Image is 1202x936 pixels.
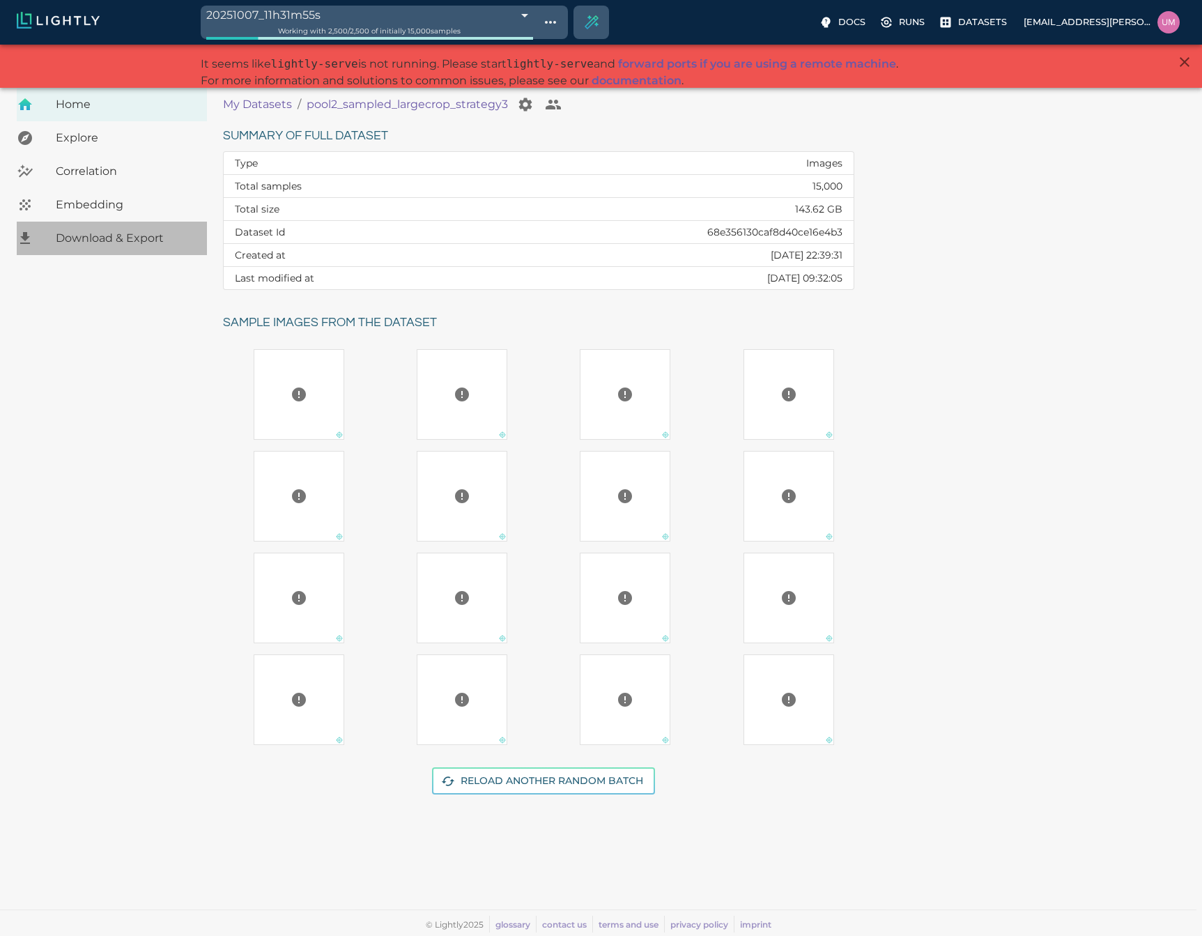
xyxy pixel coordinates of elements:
[448,381,476,408] button: Preview cannot be loaded. Please ensure the datasource is configured correctly and that the refer...
[495,919,530,930] a: glossary
[611,686,639,714] button: Preview cannot be loaded. Please ensure the datasource is configured correctly and that the refer...
[816,11,871,33] label: Docs
[877,11,930,33] label: Runs
[471,244,854,267] td: [DATE] 22:39:31
[542,919,587,930] a: contact us
[386,349,538,440] a: Preview cannot be loaded. Please ensure the datasource is configured correctly and that the refer...
[386,654,538,745] a: Preview cannot be loaded. Please ensure the datasource is configured correctly and that the refer...
[271,57,358,70] span: lightly-serve
[223,553,375,643] a: Preview cannot be loaded. Please ensure the datasource is configured correctly and that the refer...
[775,381,803,408] button: Preview cannot be loaded. Please ensure the datasource is configured correctly and that the refer...
[285,686,313,714] button: Preview cannot be loaded. Please ensure the datasource is configured correctly and that the refer...
[224,175,471,198] th: Total samples
[448,584,476,612] button: Preview cannot be loaded. Please ensure the datasource is configured correctly and that the refer...
[471,175,854,198] td: 15,000
[285,584,313,612] button: Preview cannot be loaded. Please ensure the datasource is configured correctly and that the refer...
[56,96,196,113] span: Home
[511,91,539,118] button: Manage your dataset
[712,349,864,440] a: Preview cannot be loaded. Please ensure the datasource is configured correctly and that the refer...
[285,482,313,510] button: Preview cannot be loaded. Please ensure the datasource is configured correctly and that the refer...
[549,553,701,643] a: Preview cannot be loaded. Please ensure the datasource is configured correctly and that the refer...
[958,15,1007,29] p: Datasets
[936,11,1012,33] label: Datasets
[448,482,476,510] button: Preview cannot be loaded. Please ensure the datasource is configured correctly and that the refer...
[224,267,471,290] th: Last modified at
[549,349,701,440] a: Preview cannot be loaded. Please ensure the datasource is configured correctly and that the refer...
[611,381,639,408] button: Preview cannot be loaded. Please ensure the datasource is configured correctly and that the refer...
[448,686,476,714] button: Preview cannot be loaded. Please ensure the datasource is configured correctly and that the refer...
[223,125,854,147] h6: Summary of full dataset
[223,91,861,118] nav: breadcrumb
[201,56,902,89] p: It seems like is not running. Please start and . For more information and solutions to common iss...
[17,121,207,155] a: Explore
[775,482,803,510] button: Preview cannot be loaded. Please ensure the datasource is configured correctly and that the refer...
[223,96,292,113] a: My Datasets
[432,767,655,795] button: Reload another random batch
[611,482,639,510] button: Preview cannot be loaded. Please ensure the datasource is configured correctly and that the refer...
[56,163,196,180] span: Correlation
[471,267,854,290] td: [DATE] 09:32:05
[223,654,375,745] a: Preview cannot be loaded. Please ensure the datasource is configured correctly and that the refer...
[56,230,196,247] span: Download & Export
[1024,15,1152,29] p: [EMAIL_ADDRESS][PERSON_NAME][DOMAIN_NAME]
[899,15,925,29] p: Runs
[17,88,207,255] nav: explore, analyze, sample, metadata, embedding, correlations label, download your dataset
[1018,7,1185,38] label: [EMAIL_ADDRESS][PERSON_NAME][DOMAIN_NAME]uma.govindarajan@bluerivertech.com
[549,654,701,745] a: Preview cannot be loaded. Please ensure the datasource is configured correctly and that the refer...
[224,198,471,221] th: Total size
[426,919,484,930] span: © Lightly 2025
[224,244,471,267] th: Created at
[17,88,207,121] a: Home
[775,686,803,714] button: Preview cannot be loaded. Please ensure the datasource is configured correctly and that the refer...
[618,57,896,70] a: forward ports if you are using a remote machine
[471,152,854,175] td: Images
[224,152,854,289] table: dataset summary
[307,96,508,113] a: pool2_sampled_largecrop_strategy3
[507,57,594,70] span: lightly-serve
[56,197,196,213] span: Embedding
[838,15,865,29] p: Docs
[712,553,864,643] a: Preview cannot be loaded. Please ensure the datasource is configured correctly and that the refer...
[386,553,538,643] a: Preview cannot be loaded. Please ensure the datasource is configured correctly and that the refer...
[1157,11,1180,33] img: uma.govindarajan@bluerivertech.com
[386,451,538,542] a: Preview cannot be loaded. Please ensure the datasource is configured correctly and that the refer...
[56,130,196,146] span: Explore
[223,349,375,440] a: Preview cannot be loaded. Please ensure the datasource is configured correctly and that the refer...
[592,74,681,87] a: documentation
[17,155,207,188] a: Correlation
[740,919,771,930] a: imprint
[17,188,207,222] a: Embedding
[775,584,803,612] button: Preview cannot be loaded. Please ensure the datasource is configured correctly and that the refer...
[223,312,865,334] h6: Sample images from the dataset
[611,584,639,612] button: Preview cannot be loaded. Please ensure the datasource is configured correctly and that the refer...
[575,6,608,39] div: Create selection
[224,152,471,175] th: Type
[223,451,375,542] a: Preview cannot be loaded. Please ensure the datasource is configured correctly and that the refer...
[539,10,562,34] button: Show tag tree
[17,222,207,255] a: Download & Export
[298,96,301,113] li: /
[670,919,728,930] a: privacy policy
[712,451,864,542] a: Preview cannot be loaded. Please ensure the datasource is configured correctly and that the refer...
[539,91,567,118] button: Collaborate on your dataset
[278,26,461,36] span: Working with 2,500 / 2,500 of initially 15,000 samples
[549,451,701,542] a: Preview cannot be loaded. Please ensure the datasource is configured correctly and that the refer...
[599,919,658,930] a: terms and use
[285,381,313,408] button: Preview cannot be loaded. Please ensure the datasource is configured correctly and that the refer...
[206,6,534,24] div: 20251007_11h31m55s
[224,221,471,244] th: Dataset Id
[471,198,854,221] td: 143.62 GB
[712,654,864,745] a: Preview cannot be loaded. Please ensure the datasource is configured correctly and that the refer...
[17,12,100,29] img: Lightly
